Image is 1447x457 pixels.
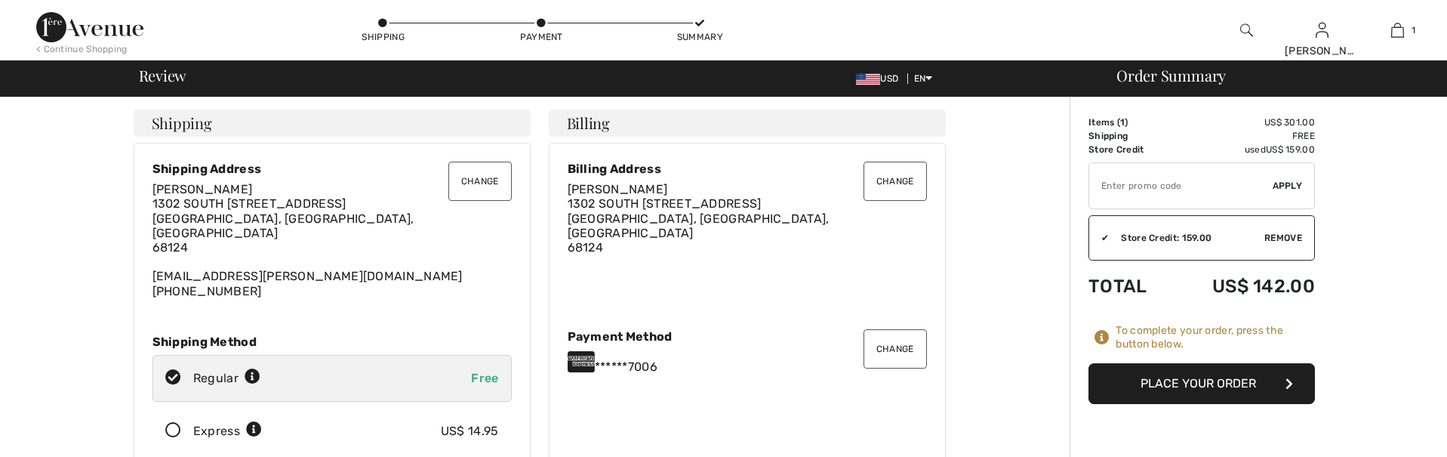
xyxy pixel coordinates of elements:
td: Free [1171,129,1315,143]
div: < Continue Shopping [36,42,128,56]
span: 1 [1412,23,1415,37]
div: Payment [519,30,564,44]
a: Sign In [1316,23,1328,37]
span: [PERSON_NAME] [152,182,253,196]
span: Shipping [152,116,212,131]
span: 1302 SOUTH [STREET_ADDRESS] [GEOGRAPHIC_DATA], [GEOGRAPHIC_DATA], [GEOGRAPHIC_DATA] 68124 [568,196,830,255]
div: [EMAIL_ADDRESS][PERSON_NAME][DOMAIN_NAME] [PHONE_NUMBER] [152,182,512,298]
span: Apply [1273,179,1303,193]
div: Express [193,422,262,440]
button: Change [864,329,927,369]
button: Change [448,162,512,201]
img: search the website [1240,21,1253,39]
td: used [1171,143,1315,156]
img: 1ère Avenue [36,12,143,42]
div: Shipping Address [152,162,512,176]
button: Change [864,162,927,201]
a: 1 [1360,21,1434,39]
td: Items ( ) [1088,116,1171,129]
div: [PERSON_NAME] [1285,43,1359,59]
div: Store Credit: 159.00 [1109,231,1264,245]
div: Billing Address [568,162,927,176]
td: Shipping [1088,129,1171,143]
img: My Bag [1391,21,1404,39]
div: US$ 14.95 [441,422,499,440]
span: [PERSON_NAME] [568,182,668,196]
div: ✔ [1089,231,1109,245]
span: USD [856,73,904,84]
img: My Info [1316,21,1328,39]
div: Shipping [361,30,406,44]
div: Summary [677,30,722,44]
td: US$ 142.00 [1171,261,1315,312]
span: Review [139,68,186,83]
td: Store Credit [1088,143,1171,156]
div: Order Summary [1098,68,1438,83]
input: Promo code [1089,163,1273,208]
span: Free [471,371,498,385]
button: Place Your Order [1088,363,1315,404]
span: Billing [567,116,610,131]
div: Shipping Method [152,335,512,349]
span: US$ 159.00 [1266,144,1315,155]
span: EN [914,73,933,84]
div: To complete your order, press the button below. [1116,324,1315,351]
img: US Dollar [856,73,880,85]
span: 1302 SOUTH [STREET_ADDRESS] [GEOGRAPHIC_DATA], [GEOGRAPHIC_DATA], [GEOGRAPHIC_DATA] 68124 [152,196,414,255]
div: Regular [193,369,260,388]
span: 1 [1120,117,1125,128]
td: Total [1088,261,1171,312]
td: US$ 301.00 [1171,116,1315,129]
span: Remove [1264,231,1302,245]
div: Payment Method [568,329,927,344]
